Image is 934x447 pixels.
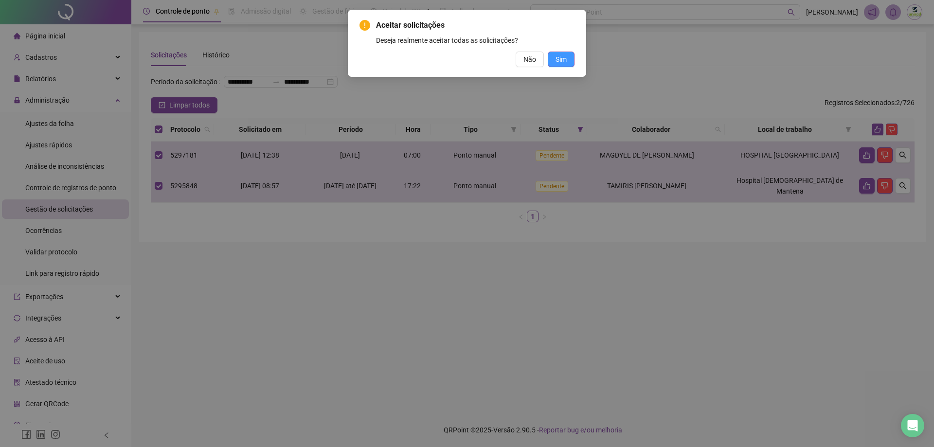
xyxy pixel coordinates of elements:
div: Deseja realmente aceitar todas as solicitações? [376,35,575,46]
button: Sim [548,52,575,67]
span: exclamation-circle [359,20,370,31]
span: Aceitar solicitações [376,19,575,31]
span: Não [523,54,536,65]
button: Não [516,52,544,67]
span: Sim [556,54,567,65]
div: Open Intercom Messenger [901,414,924,437]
